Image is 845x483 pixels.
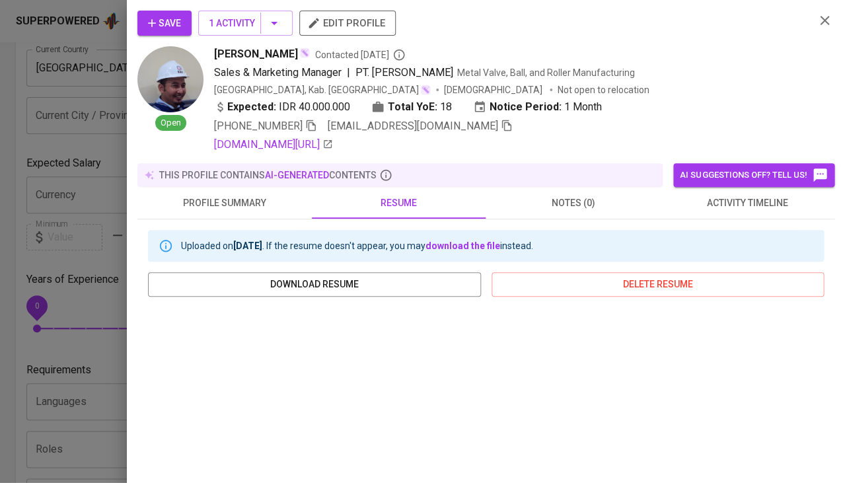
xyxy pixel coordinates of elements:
div: IDR 40.000.000 [214,99,350,115]
span: resume [320,195,478,211]
span: edit profile [310,15,385,32]
div: 1 Month [473,99,602,115]
span: [DEMOGRAPHIC_DATA] [444,83,544,96]
p: this profile contains contents [159,168,377,182]
div: Uploaded on . If the resume doesn't appear, you may instead. [181,234,533,258]
span: Save [148,15,181,32]
div: [GEOGRAPHIC_DATA], Kab. [GEOGRAPHIC_DATA] [214,83,431,96]
button: Save [137,11,192,36]
span: AI-generated [265,170,329,180]
span: 18 [440,99,452,115]
a: download the file [425,241,500,251]
span: activity timeline [668,195,827,211]
button: 1 Activity [198,11,293,36]
a: edit profile [299,17,396,28]
span: Metal Valve, Ball, and Roller Manufacturing [457,67,635,78]
span: [PERSON_NAME] [214,46,298,62]
a: [DOMAIN_NAME][URL] [214,137,333,153]
span: PT. [PERSON_NAME] [355,66,453,79]
span: download resume [159,276,470,293]
p: Not open to relocation [558,83,649,96]
button: AI suggestions off? Tell us! [673,163,834,187]
button: download resume [148,272,481,297]
b: Total YoE: [388,99,437,115]
span: Sales & Marketing Manager [214,66,342,79]
img: magic_wand.svg [299,48,310,58]
span: profile summary [145,195,304,211]
b: Expected: [227,99,276,115]
span: Open [155,117,186,130]
img: c6717087cc5ef120fd358e38f5ad88a4.jpg [137,46,203,112]
b: Notice Period: [490,99,562,115]
button: delete resume [492,272,825,297]
svg: By Batam recruiter [392,48,406,61]
span: AI suggestions off? Tell us! [680,167,828,183]
span: | [347,65,350,81]
b: [DATE] [233,241,262,251]
span: 1 Activity [209,15,282,32]
span: delete resume [502,276,814,293]
button: edit profile [299,11,396,36]
span: [EMAIL_ADDRESS][DOMAIN_NAME] [328,120,498,132]
span: Contacted [DATE] [315,48,406,61]
img: magic_wand.svg [420,85,431,95]
span: notes (0) [494,195,653,211]
span: [PHONE_NUMBER] [214,120,303,132]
